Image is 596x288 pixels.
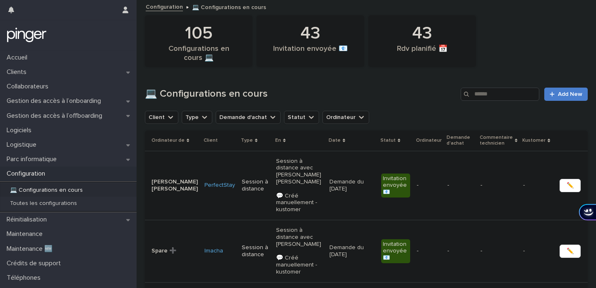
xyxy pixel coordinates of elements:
[204,136,218,145] p: Client
[523,246,526,255] p: -
[182,111,212,124] button: Type
[271,23,350,44] div: 43
[322,111,369,124] button: Ordinateur
[329,244,375,258] p: Demande du [DATE]
[3,54,34,62] p: Accueil
[242,179,269,193] p: Session à distance
[382,45,462,62] div: Rdv planifié 📅
[242,244,269,258] p: Session à distance
[417,182,441,189] p: -
[3,216,53,224] p: Réinitialisation
[276,158,323,213] p: Session à distance avec [PERSON_NAME] [PERSON_NAME] 💬 Créé manuellement - kustomer
[275,136,281,145] p: En
[284,111,319,124] button: Statut
[481,248,517,255] p: -
[3,245,59,253] p: Maintenance 🆕
[3,170,52,178] p: Configuration
[3,200,84,207] p: Toutes les configurations
[3,68,33,76] p: Clients
[380,136,396,145] p: Statut
[381,174,410,198] div: Invitation envoyée 📧
[544,88,588,101] a: Add New
[329,179,375,193] p: Demande du [DATE]
[204,182,235,189] a: PerfectStay
[3,126,38,134] p: Logiciels
[159,45,238,62] div: Configurations en cours 💻
[3,230,49,238] p: Maintenance
[276,227,323,276] p: Session à distance avec [PERSON_NAME] 💬 Créé manuellement - kustomer
[523,180,526,189] p: -
[145,88,457,100] h1: 💻 Configurations en cours
[416,136,442,145] p: Ordinateur
[151,248,198,255] p: Spare ➕
[3,155,63,163] p: Parc informatique
[145,220,594,282] tr: Spare ➕Imacha Session à distanceSession à distance avec [PERSON_NAME] 💬 Créé manuellement - kusto...
[145,111,178,124] button: Client
[447,182,474,189] p: -
[560,245,581,258] button: ✏️
[7,27,47,43] img: mTgBEunGTSyRkCgitkcU
[3,112,109,120] p: Gestion des accès à l’offboarding
[204,248,223,255] a: Imacha
[145,151,594,220] tr: [PERSON_NAME] [PERSON_NAME]PerfectStay Session à distanceSession à distance avec [PERSON_NAME] [P...
[3,274,47,282] p: Téléphones
[3,141,43,149] p: Logistique
[382,23,462,44] div: 43
[417,248,441,255] p: -
[3,83,55,90] p: Collaborateurs
[216,111,281,124] button: Demande d'achat
[481,182,517,189] p: -
[447,248,474,255] p: -
[241,136,253,145] p: Type
[558,91,582,97] span: Add New
[522,136,546,145] p: Kustomer
[329,136,341,145] p: Date
[3,187,89,194] p: 💻 Configurations en cours
[271,45,350,62] div: Invitation envoyée 📧
[381,239,410,263] div: Invitation envoyée 📧
[3,97,108,105] p: Gestion des accès à l’onboarding
[447,133,475,148] p: Demande d'achat
[192,2,266,11] p: 💻 Configurations en cours
[480,133,513,148] p: Commentaire technicien
[560,179,581,192] button: ✏️
[567,247,574,255] span: ✏️
[461,88,539,101] input: Search
[151,136,185,145] p: Ordinateur de
[146,2,183,11] a: Configuration
[3,259,67,267] p: Crédits de support
[159,23,238,44] div: 105
[567,181,574,190] span: ✏️
[151,179,198,193] p: [PERSON_NAME] [PERSON_NAME]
